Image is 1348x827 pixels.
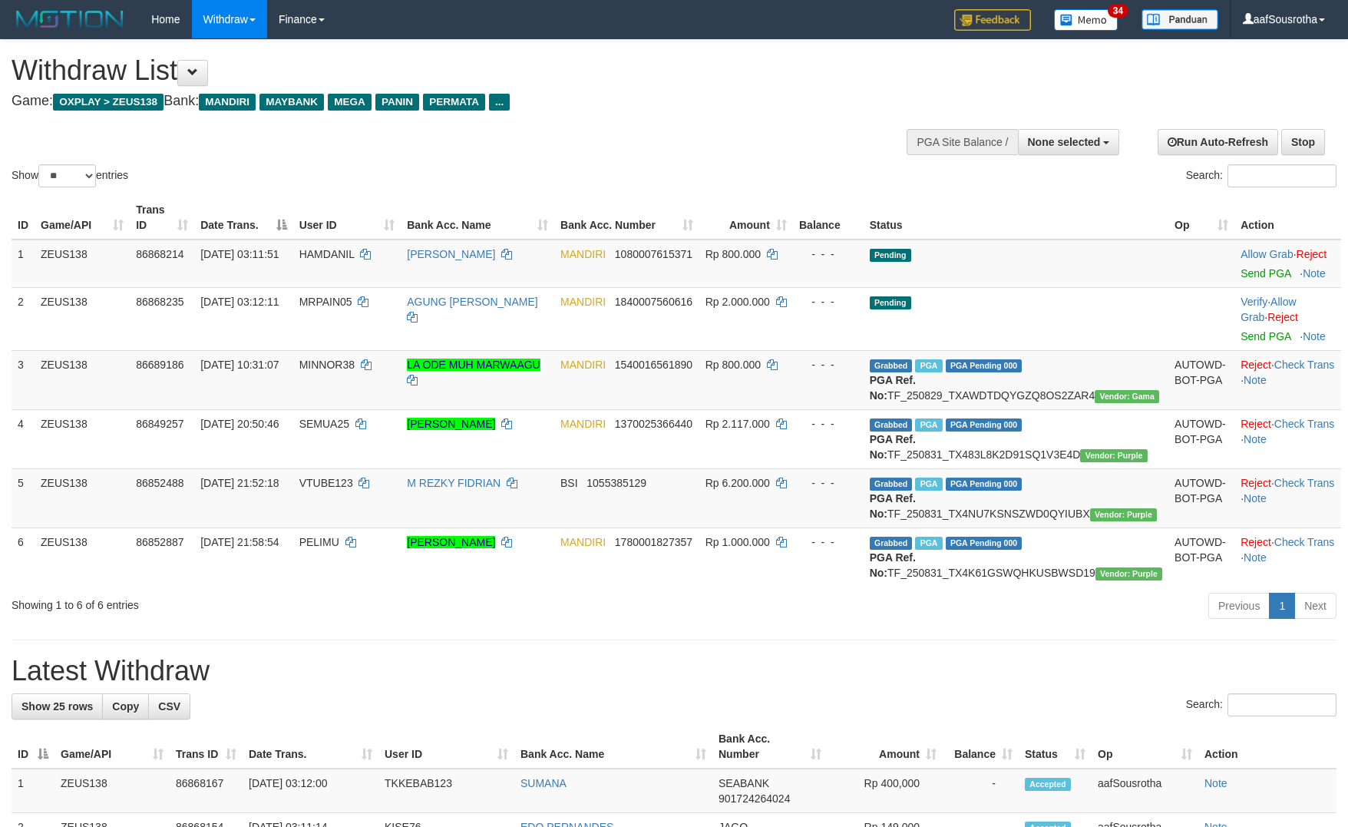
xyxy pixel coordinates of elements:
div: - - - [799,357,857,372]
span: 86852887 [136,536,183,548]
h4: Game: Bank: [12,94,884,109]
a: Verify [1241,296,1267,308]
span: VTUBE123 [299,477,353,489]
a: Note [1244,374,1267,386]
td: ZEUS138 [35,287,130,350]
a: Send PGA [1241,330,1290,342]
span: SEABANK [719,777,769,789]
b: PGA Ref. No: [870,433,916,461]
span: MANDIRI [560,418,606,430]
span: Copy 901724264024 to clipboard [719,792,790,805]
span: Pending [870,249,911,262]
b: PGA Ref. No: [870,374,916,402]
div: - - - [799,416,857,432]
span: None selected [1028,136,1101,148]
button: None selected [1018,129,1120,155]
div: - - - [799,534,857,550]
span: [DATE] 10:31:07 [200,359,279,371]
span: MANDIRI [560,248,606,260]
img: Feedback.jpg [954,9,1031,31]
a: Note [1303,330,1326,342]
td: 1 [12,240,35,288]
a: [PERSON_NAME] [407,536,495,548]
th: Action [1234,196,1341,240]
span: PGA Pending [946,537,1023,550]
span: Pending [870,296,911,309]
span: Grabbed [870,478,913,491]
td: 5 [12,468,35,528]
b: PGA Ref. No: [870,492,916,520]
td: 1 [12,769,55,813]
span: MRPAIN05 [299,296,352,308]
th: Action [1198,725,1336,769]
a: Note [1244,492,1267,504]
span: Copy 1055385129 to clipboard [586,477,646,489]
td: 86868167 [170,769,243,813]
a: SUMANA [520,777,567,789]
td: TF_250829_TXAWDTDQYGZQ8OS2ZAR4 [864,350,1168,409]
span: MANDIRI [199,94,256,111]
span: Marked by aafsolysreylen [915,478,942,491]
label: Search: [1186,164,1336,187]
a: Previous [1208,593,1270,619]
td: aafSousrotha [1092,769,1198,813]
td: ZEUS138 [35,468,130,528]
th: Bank Acc. Name: activate to sort column ascending [401,196,554,240]
span: Marked by aafsolysreylen [915,537,942,550]
td: ZEUS138 [55,769,170,813]
th: Balance: activate to sort column ascending [943,725,1019,769]
td: ZEUS138 [35,350,130,409]
span: Rp 6.200.000 [705,477,770,489]
span: Grabbed [870,537,913,550]
span: PGA Pending [946,478,1023,491]
td: ZEUS138 [35,240,130,288]
a: Copy [102,693,149,719]
a: 1 [1269,593,1295,619]
span: Vendor URL: https://trx4.1velocity.biz [1095,567,1162,581]
th: ID [12,196,35,240]
div: PGA Site Balance / [907,129,1017,155]
a: Note [1204,777,1227,789]
a: Show 25 rows [12,693,103,719]
td: 3 [12,350,35,409]
th: Date Trans.: activate to sort column ascending [243,725,378,769]
span: Vendor URL: https://trx4.1velocity.biz [1090,508,1157,521]
a: [PERSON_NAME] [407,418,495,430]
div: Showing 1 to 6 of 6 entries [12,591,550,613]
span: MINNOR38 [299,359,355,371]
a: Reject [1241,477,1271,489]
a: Check Trans [1274,536,1335,548]
span: MANDIRI [560,359,606,371]
span: HAMDANIL [299,248,355,260]
span: [DATE] 20:50:46 [200,418,279,430]
label: Show entries [12,164,128,187]
span: Copy 1370025366440 to clipboard [615,418,692,430]
b: PGA Ref. No: [870,551,916,579]
span: PANIN [375,94,419,111]
a: Stop [1281,129,1325,155]
span: Rp 2.000.000 [705,296,770,308]
span: PGA Pending [946,359,1023,372]
td: 6 [12,528,35,587]
th: User ID: activate to sort column ascending [378,725,514,769]
span: Marked by aafsreyleap [915,418,942,432]
a: Next [1294,593,1336,619]
span: MANDIRI [560,536,606,548]
span: Grabbed [870,418,913,432]
span: Vendor URL: https://trx4.1velocity.biz [1080,449,1147,462]
th: Amount: activate to sort column ascending [699,196,793,240]
div: - - - [799,294,857,309]
td: · · [1234,468,1341,528]
a: Check Trans [1274,477,1335,489]
span: PGA Pending [946,418,1023,432]
img: Button%20Memo.svg [1054,9,1118,31]
th: Bank Acc. Number: activate to sort column ascending [712,725,828,769]
span: Copy 1780001827357 to clipboard [615,536,692,548]
span: Rp 800.000 [705,359,761,371]
span: MEGA [328,94,372,111]
td: · · [1234,287,1341,350]
span: MANDIRI [560,296,606,308]
a: Reject [1297,248,1327,260]
th: User ID: activate to sort column ascending [293,196,401,240]
a: CSV [148,693,190,719]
